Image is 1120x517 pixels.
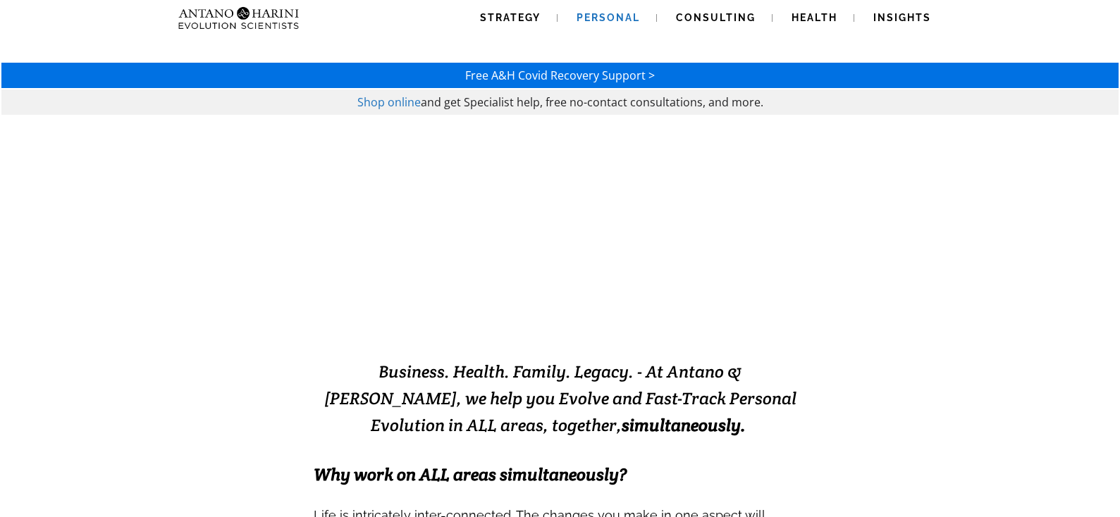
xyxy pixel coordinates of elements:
[873,12,931,23] span: Insights
[540,294,728,328] strong: EXCELLENCE
[357,94,421,110] a: Shop online
[480,12,541,23] span: Strategy
[622,414,746,436] b: simultaneously.
[676,12,756,23] span: Consulting
[314,463,627,485] span: Why work on ALL areas simultaneously?
[324,361,796,436] span: Business. Health. Family. Legacy. - At Antano & [PERSON_NAME], we help you Evolve and Fast-Track ...
[577,12,640,23] span: Personal
[392,294,540,328] strong: EVOLVING
[792,12,837,23] span: Health
[421,94,763,110] span: and get Specialist help, free no-contact consultations, and more.
[465,68,655,83] a: Free A&H Covid Recovery Support >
